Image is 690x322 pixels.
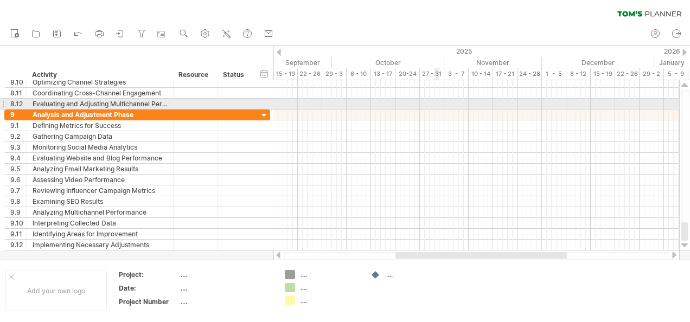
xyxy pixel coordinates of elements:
[301,270,360,279] div: ....
[225,57,332,68] div: September 2025
[10,185,27,196] div: 9.7
[10,88,27,98] div: 8.11
[33,196,168,207] div: Examining SEO Results
[371,68,395,80] div: 13 - 17
[33,131,168,141] div: Gathering Campaign Data
[33,218,168,228] div: Interpreting Collected Data
[10,142,27,152] div: 9.3
[395,68,420,80] div: 20-24
[33,175,168,185] div: Assessing Video Performance
[493,68,517,80] div: 17 - 21
[33,207,168,217] div: Analyzing Multichannel Performance
[10,153,27,163] div: 9.4
[420,68,444,80] div: 27 - 31
[181,297,272,306] div: ....
[33,142,168,152] div: Monitoring Social Media Analytics
[10,164,27,174] div: 9.5
[10,110,27,120] div: 9
[273,68,298,80] div: 15 - 19
[33,164,168,174] div: Analyzing Email Marketing Results
[178,69,212,80] div: Resource
[5,271,107,311] div: Add your own logo
[33,229,168,239] div: Identifying Areas for Improvement
[223,69,247,80] div: Status
[119,270,178,279] div: Project:
[444,68,469,80] div: 3 - 7
[33,120,168,131] div: Defining Metrics for Success
[322,68,347,80] div: 29 - 3
[33,185,168,196] div: Reviewing Influencer Campaign Metrics
[181,284,272,293] div: ....
[10,196,27,207] div: 9.8
[301,296,360,305] div: ....
[10,175,27,185] div: 9.6
[10,207,27,217] div: 9.9
[181,270,272,279] div: ....
[332,57,444,68] div: October 2025
[10,229,27,239] div: 9.11
[298,68,322,80] div: 22 - 26
[444,57,542,68] div: November 2025
[33,110,168,120] div: Analysis and Adjustment Phase
[10,99,27,109] div: 8.12
[301,283,360,292] div: ....
[542,68,566,80] div: 1 - 5
[33,88,168,98] div: Coordinating Cross-Channel Engagement
[347,68,371,80] div: 6 - 10
[32,69,167,80] div: Activity
[664,68,688,80] div: 5 - 9
[119,284,178,293] div: Date:
[386,270,445,279] div: ....
[10,77,27,87] div: 8.10
[33,99,168,109] div: Evaluating and Adjusting Multichannel Performance
[640,68,664,80] div: 29 - 2
[33,240,168,250] div: Implementing Necessary Adjustments
[542,57,654,68] div: December 2025
[517,68,542,80] div: 24 - 28
[591,68,615,80] div: 15 - 19
[33,77,168,87] div: Optimizing Channel Strategies
[615,68,640,80] div: 22 - 26
[10,131,27,141] div: 9.2
[10,240,27,250] div: 9.12
[10,120,27,131] div: 9.1
[119,297,178,306] div: Project Number
[566,68,591,80] div: 8 - 12
[33,153,168,163] div: Evaluating Website and Blog Performance
[469,68,493,80] div: 10 - 14
[10,218,27,228] div: 9.10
